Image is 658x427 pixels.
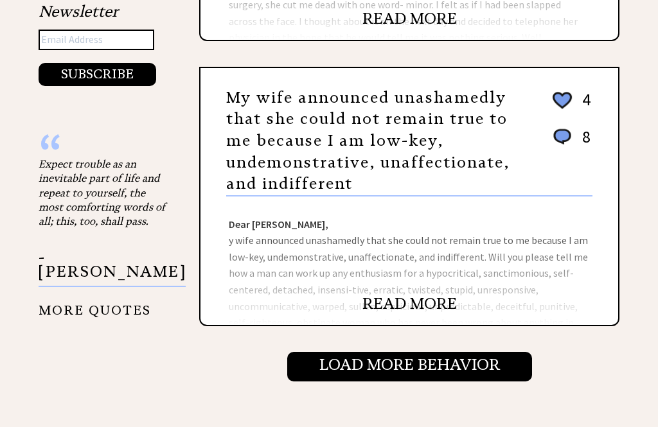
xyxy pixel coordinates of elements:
[200,196,618,325] div: y wife announced unashamedly that she could not remain true to me because I am low-key, undemonst...
[39,144,167,157] div: “
[39,63,156,86] button: SUBSCRIBE
[287,352,532,381] input: Load More Behavior
[551,126,574,147] img: message_round%201.png
[226,88,510,193] a: My wife announced unashamedly that she could not remain true to me because I am low-key, undemons...
[551,89,574,112] img: heart_outline%202.png
[362,294,457,313] a: READ MORE
[39,157,167,229] div: Expect trouble as an inevitable part of life and repeat to yourself, the most comforting words of...
[39,293,151,318] a: MORE QUOTES
[229,218,328,231] strong: Dear [PERSON_NAME],
[362,9,457,28] a: READ MORE
[576,89,591,125] td: 4
[576,126,591,160] td: 8
[39,30,154,50] input: Email Address
[39,250,186,287] p: - [PERSON_NAME]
